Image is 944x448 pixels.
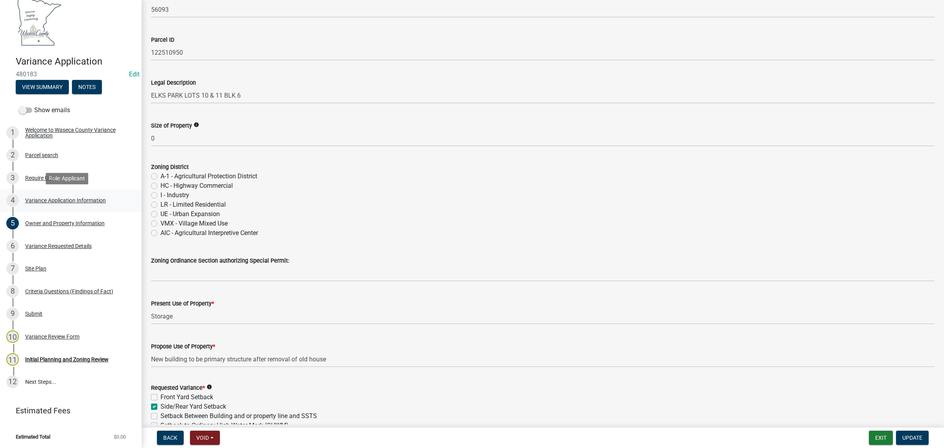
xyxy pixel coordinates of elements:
[160,421,289,430] label: Setback to Ordinary High Water Mark (OHWM)
[163,435,177,441] span: Back
[6,262,19,275] div: 7
[6,330,19,343] div: 10
[151,258,289,264] label: Zoning Ordinance Section authorizing Special Permit:
[6,126,19,139] div: 1
[19,106,70,115] label: Show emails
[160,392,213,402] label: Front Yard Setback
[160,172,257,181] label: A-1 - Agricultural Protection District
[206,384,212,390] i: info
[25,266,46,271] div: Site Plan
[151,385,205,391] label: Requested Variance
[6,194,19,207] div: 4
[196,435,209,441] span: Void
[151,344,215,350] label: Propose Use of Property
[6,149,19,161] div: 2
[25,357,109,362] div: Initial Planning and Zoning Review
[25,127,129,138] div: Welcome to Waseca County Variance Application
[160,191,189,200] label: I - Industry
[25,311,42,317] div: Submit
[6,172,19,184] div: 3
[160,228,258,238] label: AIC - Agricultural Interpretive Center
[160,411,317,421] label: Setback Between Building and or property line and SSTS
[151,80,196,86] label: Legal Description
[6,240,19,252] div: 6
[160,209,220,219] label: UE - Urban Expansion
[190,431,220,445] button: Void
[157,431,184,445] button: Back
[25,243,92,249] div: Variance Requested Details
[6,376,19,388] div: 12
[151,123,192,129] label: Size of Property
[129,70,140,78] a: Edit
[160,181,233,191] label: HC - Highway Commercial
[16,80,69,94] button: View Summary
[16,56,135,67] h4: Variance Application
[151,165,189,170] label: Zoning District
[16,434,50,439] span: Estimated Total
[25,289,113,294] div: Criteria Questions (Findings of Fact)
[151,301,214,307] label: Present Use of Property
[869,431,893,445] button: Exit
[25,334,79,339] div: Variance Review Form
[25,175,56,181] div: Require User
[6,285,19,298] div: 8
[902,435,922,441] span: Update
[72,84,102,91] wm-modal-confirm: Notes
[46,173,88,184] div: Role: Applicant
[6,353,19,366] div: 11
[72,80,102,94] button: Notes
[194,122,199,128] i: info
[6,307,19,320] div: 9
[16,84,69,91] wm-modal-confirm: Summary
[114,434,126,439] span: $0.00
[6,403,129,418] a: Estimated Fees
[6,217,19,230] div: 5
[25,152,58,158] div: Parcel search
[896,431,929,445] button: Update
[151,37,174,43] label: Parcel ID
[129,70,140,78] wm-modal-confirm: Edit Application Number
[25,198,106,203] div: Variance Application Information
[16,70,126,78] span: 480183
[160,219,228,228] label: VMX - Village Mixed Use
[25,220,105,226] div: Owner and Property Information
[160,402,226,411] label: Side/Rear Yard Setback
[160,200,226,209] label: LR - Limited Residential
